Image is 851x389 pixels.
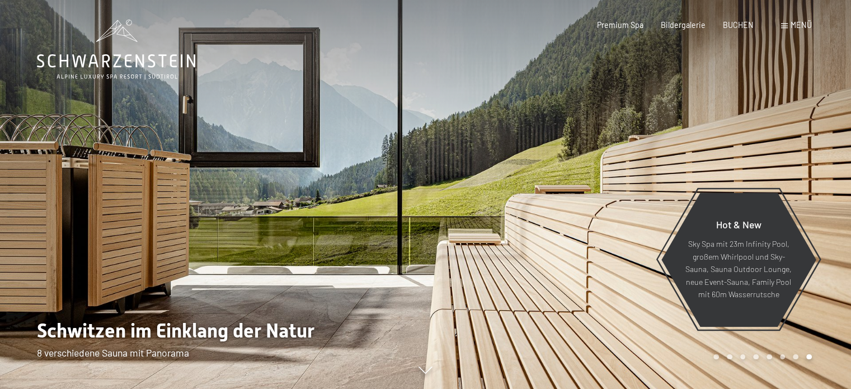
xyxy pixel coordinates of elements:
[723,20,754,30] a: BUCHEN
[709,354,811,360] div: Carousel Pagination
[661,20,706,30] a: Bildergalerie
[793,354,798,360] div: Carousel Page 7
[780,354,786,360] div: Carousel Page 6
[740,354,746,360] div: Carousel Page 3
[727,354,732,360] div: Carousel Page 2
[791,20,812,30] span: Menü
[767,354,772,360] div: Carousel Page 5
[660,192,816,327] a: Hot & New Sky Spa mit 23m Infinity Pool, großem Whirlpool und Sky-Sauna, Sauna Outdoor Lounge, ne...
[806,354,812,360] div: Carousel Page 8 (Current Slide)
[597,20,643,30] a: Premium Spa
[713,354,719,360] div: Carousel Page 1
[753,354,759,360] div: Carousel Page 4
[685,238,792,301] p: Sky Spa mit 23m Infinity Pool, großem Whirlpool und Sky-Sauna, Sauna Outdoor Lounge, neue Event-S...
[716,218,761,231] span: Hot & New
